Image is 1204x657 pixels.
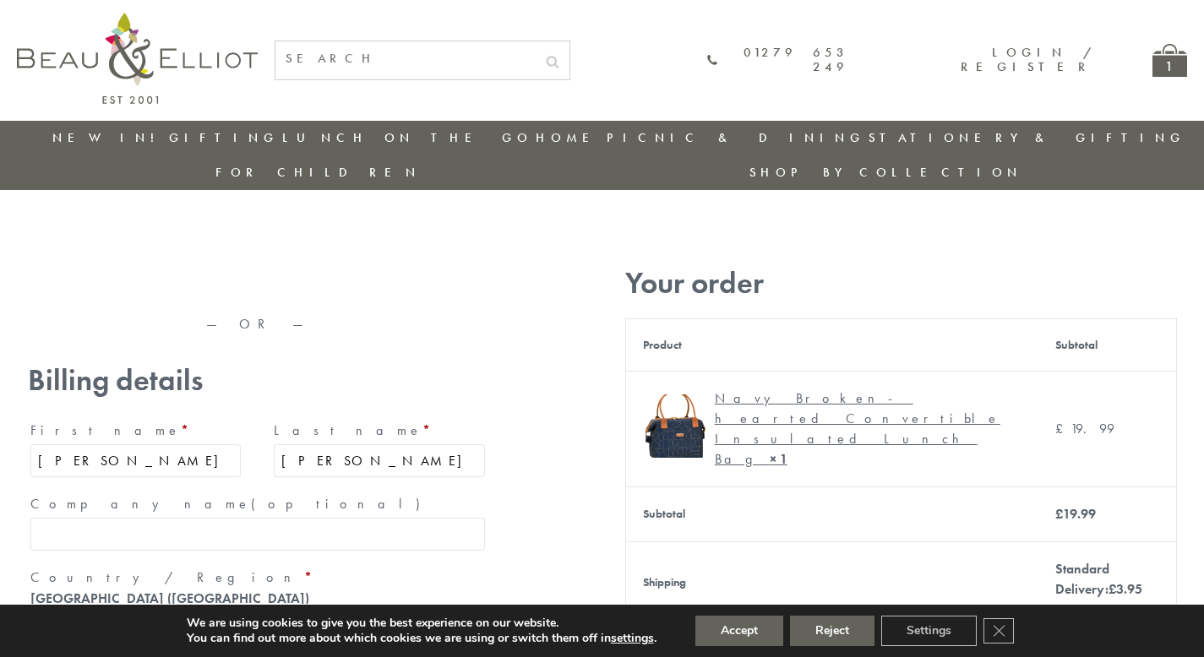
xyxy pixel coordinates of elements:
span: £ [1109,580,1116,598]
a: New in! [52,129,166,146]
iframe: Secure express checkout frame [25,259,257,300]
p: We are using cookies to give you the best experience on our website. [187,616,656,631]
bdi: 3.95 [1109,580,1142,598]
bdi: 19.99 [1055,420,1114,437]
p: You can find out more about which cookies we are using or switch them off in . [187,631,656,646]
strong: [GEOGRAPHIC_DATA] ([GEOGRAPHIC_DATA]) [30,589,309,607]
a: Picnic & Dining [607,129,865,146]
button: Settings [881,616,977,646]
th: Subtotal [625,486,1038,541]
span: (optional) [251,495,430,513]
a: Login / Register [961,44,1093,75]
label: Country / Region [30,564,485,591]
th: Product [625,318,1038,371]
p: — OR — [28,317,488,332]
a: Gifting [169,129,279,146]
bdi: 19.99 [1055,505,1096,523]
label: Last name [274,417,485,444]
a: Navy Broken-hearted Convertible Insulated Lunch Bag Navy Broken-hearted Convertible Insulated Lun... [643,388,1021,470]
input: SEARCH [275,41,536,76]
h3: Your order [625,266,1177,301]
a: Lunch On The Go [282,129,532,146]
div: Navy Broken-hearted Convertible Insulated Lunch Bag [715,388,1009,470]
label: Standard Delivery: [1055,560,1142,598]
th: Shipping [625,541,1038,623]
a: For Children [215,164,421,181]
a: Shop by collection [749,164,1022,181]
a: Home [536,129,603,146]
img: logo [17,13,258,104]
th: Subtotal [1038,318,1176,371]
a: 1 [1152,44,1187,77]
strong: × 1 [770,450,787,468]
a: 01279 653 249 [707,46,848,75]
span: £ [1055,505,1063,523]
span: £ [1055,420,1071,437]
iframe: Secure express checkout frame [259,259,491,300]
button: Close GDPR Cookie Banner [983,618,1014,643]
a: Stationery & Gifting [869,129,1185,146]
h3: Billing details [28,363,488,398]
button: settings [611,631,654,646]
button: Accept [695,616,783,646]
img: Navy Broken-hearted Convertible Insulated Lunch Bag [643,394,706,458]
button: Reject [790,616,874,646]
label: First name [30,417,242,444]
label: Company name [30,491,485,518]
